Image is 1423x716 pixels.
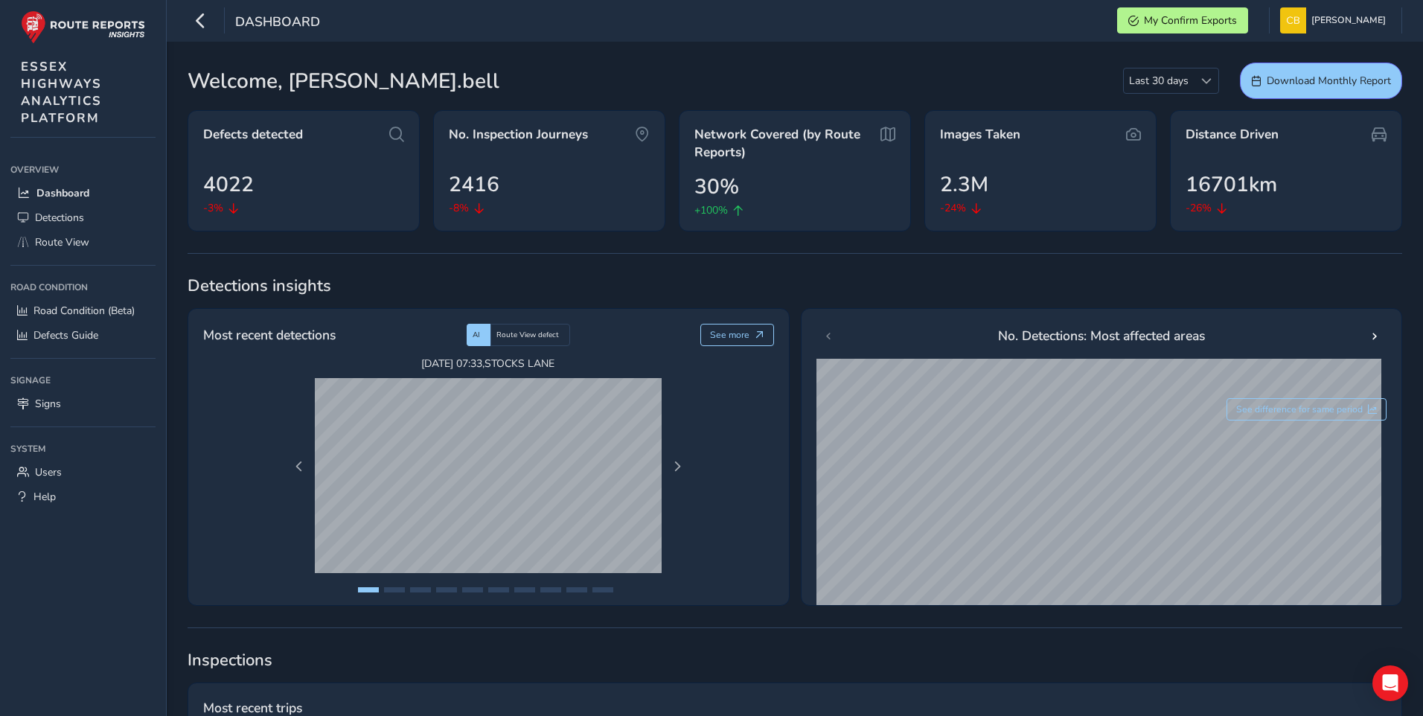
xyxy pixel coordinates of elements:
button: Page 5 [462,587,483,592]
span: See difference for same period [1236,403,1363,415]
span: Defects Guide [33,328,98,342]
span: Detections [35,211,84,225]
span: Network Covered (by Route Reports) [694,126,875,161]
span: See more [710,329,749,341]
span: 16701km [1186,169,1277,200]
button: Page 3 [410,587,431,592]
span: [PERSON_NAME] [1311,7,1386,33]
div: Route View defect [490,324,570,346]
a: Dashboard [10,181,156,205]
button: Next Page [667,456,688,477]
button: My Confirm Exports [1117,7,1248,33]
span: Detections insights [188,275,1402,297]
span: -3% [203,200,223,216]
span: Images Taken [940,126,1020,144]
div: System [10,438,156,460]
button: Page 9 [566,587,587,592]
span: Road Condition (Beta) [33,304,135,318]
span: AI [473,330,480,340]
span: Inspections [188,649,1402,671]
div: AI [467,324,490,346]
span: 2416 [449,169,499,200]
div: Road Condition [10,276,156,298]
span: My Confirm Exports [1144,13,1237,28]
span: Users [35,465,62,479]
span: ESSEX HIGHWAYS ANALYTICS PLATFORM [21,58,102,127]
span: Most recent detections [203,325,336,345]
button: Previous Page [289,456,310,477]
span: Help [33,490,56,504]
span: 30% [694,171,739,202]
span: Defects detected [203,126,303,144]
a: Defects Guide [10,323,156,348]
button: Page 7 [514,587,535,592]
a: Detections [10,205,156,230]
button: Page 4 [436,587,457,592]
span: 2.3M [940,169,988,200]
span: 4022 [203,169,254,200]
img: rr logo [21,10,145,44]
button: See difference for same period [1227,398,1387,421]
button: Page 10 [592,587,613,592]
button: See more [700,324,774,346]
span: Download Monthly Report [1267,74,1391,88]
a: Users [10,460,156,485]
button: Page 2 [384,587,405,592]
span: +100% [694,202,728,218]
a: Route View [10,230,156,255]
span: -8% [449,200,469,216]
img: diamond-layout [1280,7,1306,33]
button: Page 8 [540,587,561,592]
div: Open Intercom Messenger [1372,665,1408,701]
span: -26% [1186,200,1212,216]
span: [DATE] 07:33 , STOCKS LANE [315,357,662,371]
span: Route View defect [496,330,559,340]
span: No. Detections: Most affected areas [998,326,1205,345]
div: Overview [10,159,156,181]
div: Signage [10,369,156,391]
span: Welcome, [PERSON_NAME].bell [188,65,499,97]
span: No. Inspection Journeys [449,126,588,144]
span: Signs [35,397,61,411]
span: Route View [35,235,89,249]
button: Download Monthly Report [1240,63,1402,99]
span: -24% [940,200,966,216]
button: Page 1 [358,587,379,592]
span: Dashboard [36,186,89,200]
span: Distance Driven [1186,126,1279,144]
a: Signs [10,391,156,416]
button: Page 6 [488,587,509,592]
a: Help [10,485,156,509]
a: Road Condition (Beta) [10,298,156,323]
span: Last 30 days [1124,68,1194,93]
span: Dashboard [235,13,320,33]
button: [PERSON_NAME] [1280,7,1391,33]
